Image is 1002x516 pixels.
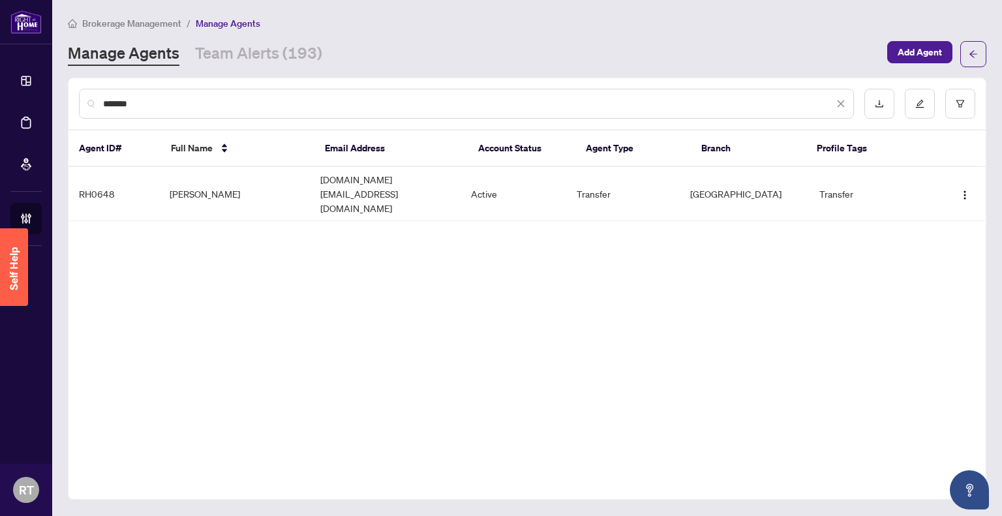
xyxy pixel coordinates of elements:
[950,470,989,509] button: Open asap
[187,16,190,31] li: /
[10,10,42,34] img: logo
[954,183,975,204] button: Logo
[82,18,181,29] span: Brokerage Management
[575,130,691,167] th: Agent Type
[956,99,965,108] span: filter
[809,167,937,221] td: Transfer
[887,41,952,63] button: Add Agent
[680,167,810,221] td: [GEOGRAPHIC_DATA]
[195,42,322,66] a: Team Alerts (193)
[68,130,160,167] th: Agent ID#
[945,89,975,119] button: filter
[8,247,20,290] span: Self Help
[160,130,314,167] th: Full Name
[864,89,894,119] button: download
[960,190,970,200] img: Logo
[806,130,937,167] th: Profile Tags
[171,141,213,155] span: Full Name
[969,50,978,59] span: arrow-left
[905,89,935,119] button: edit
[461,167,566,221] td: Active
[875,99,884,108] span: download
[310,167,461,221] td: [DOMAIN_NAME][EMAIL_ADDRESS][DOMAIN_NAME]
[836,99,845,108] span: close
[566,167,679,221] td: Transfer
[68,167,159,221] td: RH0648
[159,167,310,221] td: [PERSON_NAME]
[68,19,77,28] span: home
[314,130,468,167] th: Email Address
[19,481,34,499] span: RT
[196,18,260,29] span: Manage Agents
[915,99,924,108] span: edit
[898,42,942,63] span: Add Agent
[468,130,575,167] th: Account Status
[68,42,179,66] a: Manage Agents
[691,130,806,167] th: Branch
